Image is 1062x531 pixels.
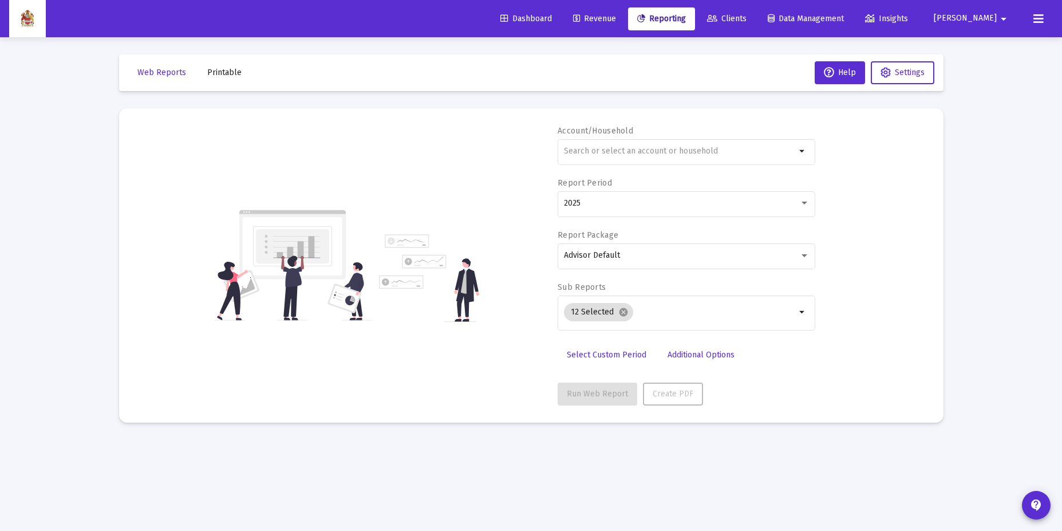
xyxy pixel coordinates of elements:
[198,61,251,84] button: Printable
[558,126,633,136] label: Account/Household
[856,7,917,30] a: Insights
[759,7,853,30] a: Data Management
[207,68,242,77] span: Printable
[865,14,908,23] span: Insights
[128,61,195,84] button: Web Reports
[668,350,735,360] span: Additional Options
[558,230,618,240] label: Report Package
[653,389,693,399] span: Create PDF
[997,7,1010,30] mat-icon: arrow_drop_down
[564,301,796,324] mat-chip-list: Selection
[567,350,646,360] span: Select Custom Period
[564,198,581,208] span: 2025
[491,7,561,30] a: Dashboard
[573,14,616,23] span: Revenue
[215,209,372,322] img: reporting
[137,68,186,77] span: Web Reports
[558,282,606,292] label: Sub Reports
[618,307,629,317] mat-icon: cancel
[500,14,552,23] span: Dashboard
[934,14,997,23] span: [PERSON_NAME]
[1029,498,1043,512] mat-icon: contact_support
[558,178,612,188] label: Report Period
[698,7,756,30] a: Clients
[564,250,620,260] span: Advisor Default
[564,7,625,30] a: Revenue
[567,389,628,399] span: Run Web Report
[564,303,633,321] mat-chip: 12 Selected
[895,68,925,77] span: Settings
[558,383,637,406] button: Run Web Report
[564,147,796,156] input: Search or select an account or household
[796,144,810,158] mat-icon: arrow_drop_down
[768,14,844,23] span: Data Management
[643,383,703,406] button: Create PDF
[824,68,856,77] span: Help
[379,234,479,322] img: reporting-alt
[637,14,686,23] span: Reporting
[815,61,865,84] button: Help
[707,14,747,23] span: Clients
[920,7,1024,30] button: [PERSON_NAME]
[628,7,695,30] a: Reporting
[18,7,37,30] img: Dashboard
[796,305,810,319] mat-icon: arrow_drop_down
[871,61,934,84] button: Settings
